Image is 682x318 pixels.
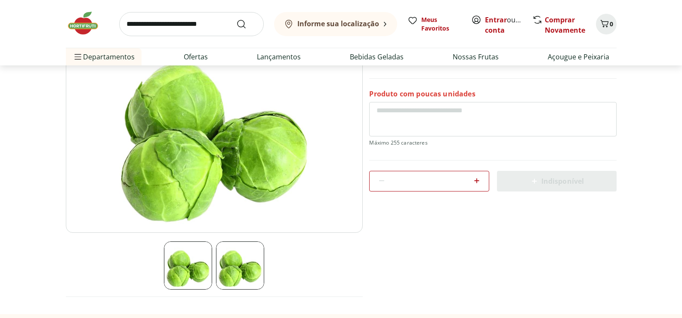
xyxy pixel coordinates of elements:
[610,20,613,28] span: 0
[350,52,404,62] a: Bebidas Geladas
[421,15,461,33] span: Meus Favoritos
[485,15,507,25] a: Entrar
[297,19,379,28] b: Informe sua localização
[236,19,257,29] button: Submit Search
[369,89,475,99] p: Produto com poucas unidades
[548,52,609,62] a: Açougue e Peixaria
[184,52,208,62] a: Ofertas
[485,15,523,35] span: ou
[545,15,585,35] a: Comprar Novamente
[529,176,584,186] span: Indisponível
[66,25,363,233] img: Principal
[497,171,617,191] button: Indisponível
[216,241,264,290] img: Principal
[453,52,499,62] a: Nossas Frutas
[164,241,212,290] img: Principal
[257,52,301,62] a: Lançamentos
[274,12,397,36] button: Informe sua localização
[407,15,461,33] a: Meus Favoritos
[596,14,617,34] button: Carrinho
[485,15,532,35] a: Criar conta
[119,12,264,36] input: search
[73,46,83,67] button: Menu
[73,46,135,67] span: Departamentos
[66,10,109,36] img: Hortifruti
